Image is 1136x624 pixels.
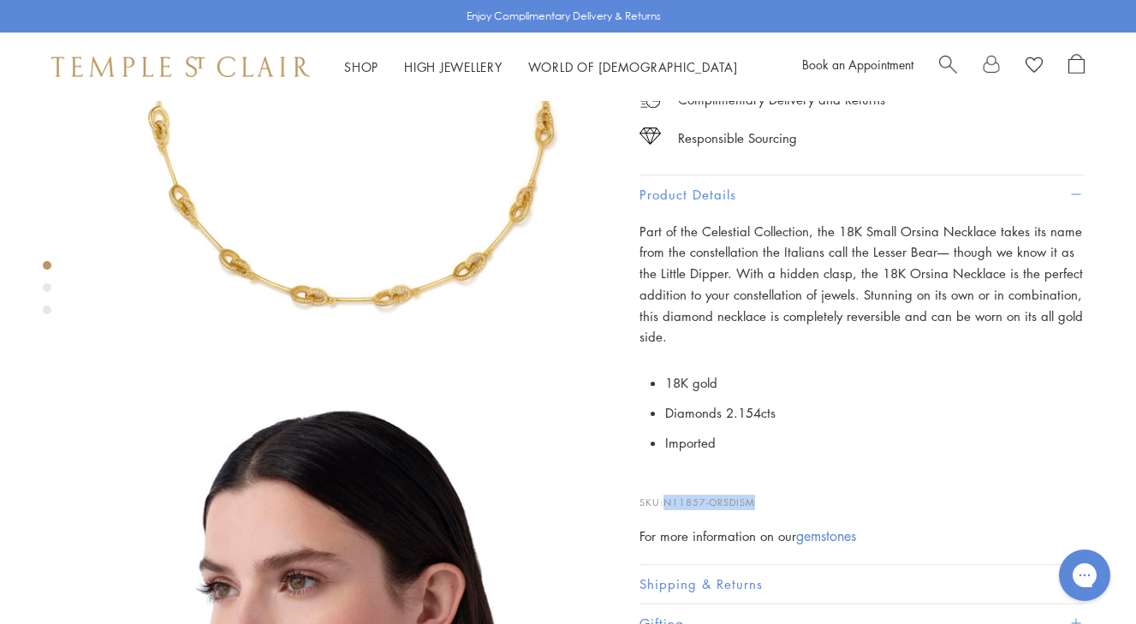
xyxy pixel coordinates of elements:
[663,496,755,508] span: N11857-ORSDISM
[665,374,717,391] span: 18K gold
[639,128,661,145] img: icon_sourcing.svg
[639,223,1083,346] span: Part of the Celestial Collection, the 18K Small Orsina Necklace takes its name from the constella...
[665,404,776,421] span: Diamonds 2.154cts
[467,8,661,25] p: Enjoy Complimentary Delivery & Returns
[678,128,797,149] div: Responsible Sourcing
[639,565,1085,603] button: Shipping & Returns
[43,257,51,328] div: Product gallery navigation
[1026,54,1043,80] a: View Wishlist
[404,58,503,75] a: High JewelleryHigh Jewellery
[344,58,378,75] a: ShopShop
[1050,544,1119,607] iframe: Gorgias live chat messenger
[528,58,738,75] a: World of [DEMOGRAPHIC_DATA]World of [DEMOGRAPHIC_DATA]
[802,56,913,73] a: Book an Appointment
[939,54,957,80] a: Search
[639,526,1085,547] div: For more information on our
[344,56,738,78] nav: Main navigation
[639,175,1085,214] button: Product Details
[1068,54,1085,80] a: Open Shopping Bag
[51,56,310,77] img: Temple St. Clair
[796,526,856,545] a: gemstones
[639,478,1085,510] p: SKU:
[665,434,716,451] span: Imported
